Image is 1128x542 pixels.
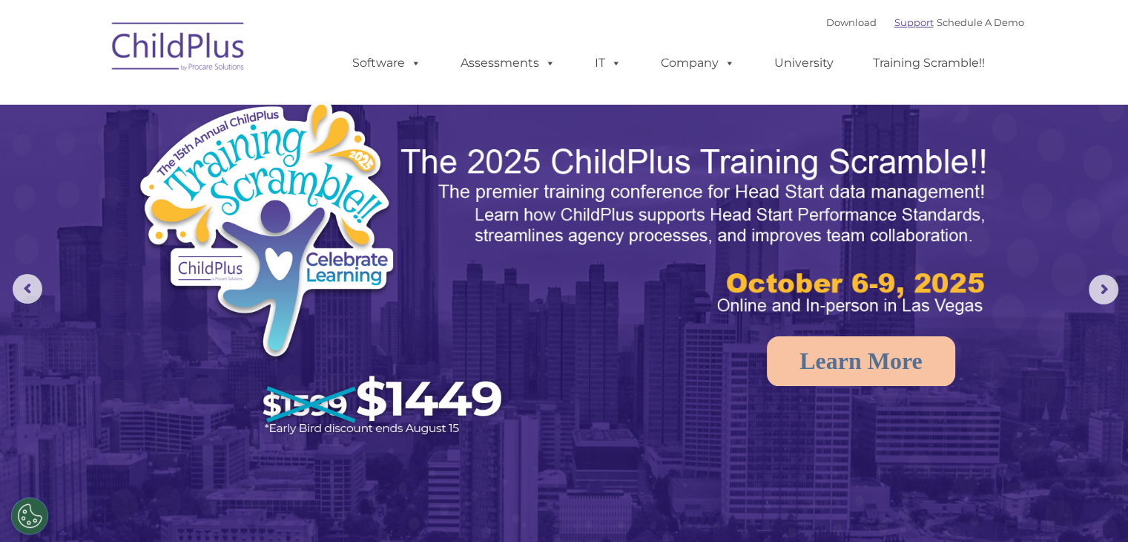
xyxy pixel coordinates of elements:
a: University [759,48,848,78]
span: Last name [206,98,251,109]
a: Learn More [767,336,955,386]
a: Assessments [446,48,570,78]
font: | [826,16,1024,28]
a: Download [826,16,877,28]
a: Software [337,48,436,78]
span: Phone number [206,159,269,170]
a: Schedule A Demo [937,16,1024,28]
button: Cookies Settings [11,497,48,535]
a: IT [580,48,636,78]
a: Training Scramble!! [858,48,1000,78]
img: ChildPlus by Procare Solutions [105,12,253,86]
a: Support [894,16,934,28]
iframe: Chat Widget [886,382,1128,542]
a: Company [646,48,750,78]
